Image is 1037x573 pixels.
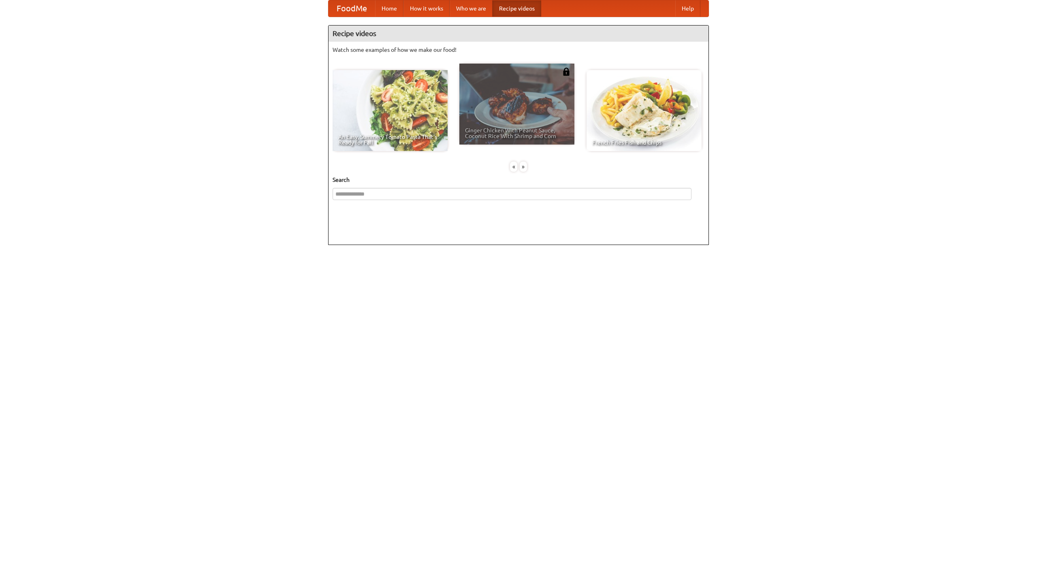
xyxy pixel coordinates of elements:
[375,0,403,17] a: Home
[493,0,541,17] a: Recipe videos
[592,140,696,145] span: French Fries Fish and Chips
[333,46,704,54] p: Watch some examples of how we make our food!
[403,0,450,17] a: How it works
[510,162,517,172] div: «
[329,0,375,17] a: FoodMe
[675,0,700,17] a: Help
[450,0,493,17] a: Who we are
[333,70,448,151] a: An Easy, Summery Tomato Pasta That's Ready for Fall
[338,134,442,145] span: An Easy, Summery Tomato Pasta That's Ready for Fall
[520,162,527,172] div: »
[329,26,708,42] h4: Recipe videos
[587,70,702,151] a: French Fries Fish and Chips
[333,176,704,184] h5: Search
[562,68,570,76] img: 483408.png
